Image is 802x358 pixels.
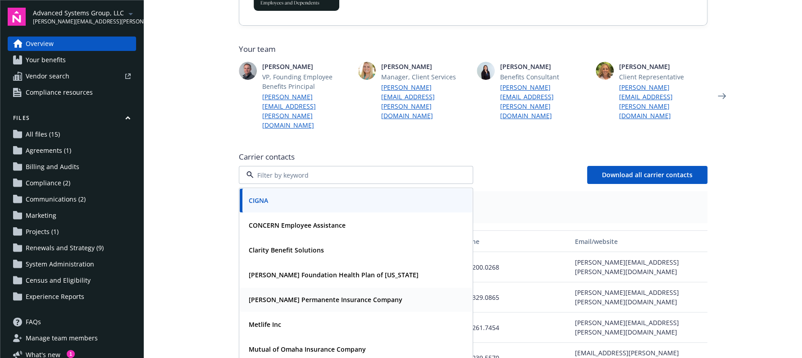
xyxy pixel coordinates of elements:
[249,221,346,229] strong: CONCERN Employee Assistance
[239,151,707,162] span: Carrier contacts
[249,271,419,279] strong: [PERSON_NAME] Foundation Health Plan of [US_STATE]
[26,160,79,174] span: Billing and Audits
[381,83,469,120] a: [PERSON_NAME][EMAIL_ADDRESS][PERSON_NAME][DOMAIN_NAME]
[246,198,700,207] span: Plan types
[715,89,729,103] a: Next
[33,18,125,26] span: [PERSON_NAME][EMAIL_ADDRESS][PERSON_NAME][DOMAIN_NAME]
[8,114,136,125] button: Files
[33,8,125,18] span: Advanced Systems Group, LLC
[500,62,588,71] span: [PERSON_NAME]
[456,312,571,343] div: 770.261.7454
[477,62,495,80] img: photo
[8,241,136,255] a: Renewals and Strategy (9)
[26,143,71,158] span: Agreements (1)
[26,192,86,207] span: Communications (2)
[8,85,136,100] a: Compliance resources
[381,72,469,82] span: Manager, Client Services
[456,282,571,312] div: 925.329.0865
[246,207,700,216] span: Medical PPO - (3346035)
[571,282,707,312] div: [PERSON_NAME][EMAIL_ADDRESS][PERSON_NAME][DOMAIN_NAME]
[456,230,571,252] button: Phone
[381,62,469,71] span: [PERSON_NAME]
[26,85,93,100] span: Compliance resources
[33,8,136,26] button: Advanced Systems Group, LLC[PERSON_NAME][EMAIL_ADDRESS][PERSON_NAME][DOMAIN_NAME]arrowDropDown
[8,69,136,83] a: Vendor search
[8,37,136,51] a: Overview
[8,225,136,239] a: Projects (1)
[8,273,136,288] a: Census and Eligibility
[8,160,136,174] a: Billing and Audits
[571,252,707,282] div: [PERSON_NAME][EMAIL_ADDRESS][PERSON_NAME][DOMAIN_NAME]
[26,53,66,67] span: Your benefits
[26,208,56,223] span: Marketing
[249,345,366,353] strong: Mutual of Omaha Insurance Company
[262,92,351,130] a: [PERSON_NAME][EMAIL_ADDRESS][PERSON_NAME][DOMAIN_NAME]
[249,246,324,254] strong: Clarity Benefit Solutions
[26,289,84,304] span: Experience Reports
[602,170,693,179] span: Download all carrier contacts
[8,208,136,223] a: Marketing
[619,83,707,120] a: [PERSON_NAME][EMAIL_ADDRESS][PERSON_NAME][DOMAIN_NAME]
[8,315,136,329] a: FAQs
[8,127,136,142] a: All files (15)
[619,72,707,82] span: Client Representative
[8,192,136,207] a: Communications (2)
[8,143,136,158] a: Agreements (1)
[262,62,351,71] span: [PERSON_NAME]
[26,241,104,255] span: Renewals and Strategy (9)
[571,230,707,252] button: Email/website
[26,37,54,51] span: Overview
[8,289,136,304] a: Experience Reports
[26,257,94,271] span: System Administration
[596,62,614,80] img: photo
[619,62,707,71] span: [PERSON_NAME]
[254,170,455,180] input: Filter by keyword
[67,350,75,358] div: 1
[249,196,268,205] strong: CIGNA
[26,273,91,288] span: Census and Eligibility
[8,8,26,26] img: navigator-logo.svg
[26,127,60,142] span: All files (15)
[26,176,70,190] span: Compliance (2)
[239,62,257,80] img: photo
[239,44,707,55] span: Your team
[249,295,402,304] strong: [PERSON_NAME] Permanente Insurance Company
[500,83,588,120] a: [PERSON_NAME][EMAIL_ADDRESS][PERSON_NAME][DOMAIN_NAME]
[8,176,136,190] a: Compliance (2)
[262,72,351,91] span: VP, Founding Employee Benefits Principal
[456,252,571,282] div: 925.200.0268
[26,69,69,83] span: Vendor search
[575,237,703,246] div: Email/website
[8,257,136,271] a: System Administration
[460,237,568,246] div: Phone
[26,331,98,345] span: Manage team members
[8,53,136,67] a: Your benefits
[358,62,376,80] img: photo
[8,331,136,345] a: Manage team members
[26,315,41,329] span: FAQs
[26,225,59,239] span: Projects (1)
[125,8,136,19] a: arrowDropDown
[571,312,707,343] div: [PERSON_NAME][EMAIL_ADDRESS][PERSON_NAME][DOMAIN_NAME]
[249,320,281,329] strong: Metlife Inc
[587,166,707,184] button: Download all carrier contacts
[500,72,588,82] span: Benefits Consultant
